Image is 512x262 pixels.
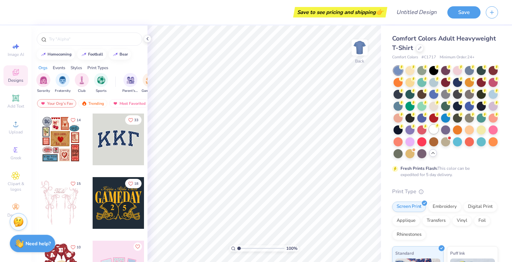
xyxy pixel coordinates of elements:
[392,216,420,226] div: Applique
[75,73,89,94] button: filter button
[355,58,364,64] div: Back
[55,88,71,94] span: Fraternity
[122,73,138,94] button: filter button
[142,73,158,94] button: filter button
[120,52,128,56] div: bear
[77,182,81,185] span: 15
[122,88,138,94] span: Parent's Weekend
[7,103,24,109] span: Add Text
[67,115,84,125] button: Like
[474,216,490,226] div: Foil
[75,73,89,94] div: filter for Club
[81,101,87,106] img: trending.gif
[109,49,131,60] button: bear
[421,54,436,60] span: # C1717
[7,212,24,218] span: Decorate
[122,73,138,94] div: filter for Parent's Weekend
[8,52,24,57] span: Image AI
[295,7,385,17] div: Save to see pricing and shipping
[36,73,50,94] button: filter button
[452,216,472,226] div: Vinyl
[113,101,118,106] img: most_fav.gif
[48,36,138,43] input: Try "Alpha"
[391,5,442,19] input: Untitled Design
[55,73,71,94] div: filter for Fraternity
[440,54,475,60] span: Minimum Order: 24 +
[48,52,72,56] div: homecoming
[428,202,461,212] div: Embroidery
[463,202,497,212] div: Digital Print
[395,249,414,257] span: Standard
[59,76,66,84] img: Fraternity Image
[392,54,418,60] span: Comfort Colors
[3,181,28,192] span: Clipart & logos
[401,165,486,178] div: This color can be expedited for 5 day delivery.
[142,88,158,94] span: Game Day
[40,101,46,106] img: most_fav.gif
[125,115,142,125] button: Like
[77,49,106,60] button: football
[134,182,138,185] span: 18
[109,99,149,108] div: Most Favorited
[36,73,50,94] div: filter for Sorority
[77,118,81,122] span: 14
[38,65,48,71] div: Orgs
[94,73,108,94] button: filter button
[142,73,158,94] div: filter for Game Day
[376,8,383,16] span: 👉
[392,34,496,52] span: Comfort Colors Adult Heavyweight T-Shirt
[81,52,87,57] img: trend_line.gif
[450,249,465,257] span: Puff Ink
[55,73,71,94] button: filter button
[353,41,367,54] img: Back
[67,179,84,188] button: Like
[53,65,65,71] div: Events
[78,99,107,108] div: Trending
[8,78,23,83] span: Designs
[134,242,142,251] button: Like
[9,129,23,135] span: Upload
[78,76,86,84] img: Club Image
[127,76,135,84] img: Parent's Weekend Image
[37,49,75,60] button: homecoming
[88,52,103,56] div: football
[87,65,108,71] div: Print Types
[392,202,426,212] div: Screen Print
[10,155,21,161] span: Greek
[37,99,76,108] div: Your Org's Fav
[286,245,297,252] span: 100 %
[67,242,84,252] button: Like
[392,188,498,196] div: Print Type
[447,6,481,19] button: Save
[113,52,118,57] img: trend_line.gif
[94,73,108,94] div: filter for Sports
[401,166,438,171] strong: Fresh Prints Flash:
[39,76,48,84] img: Sorority Image
[41,52,46,57] img: trend_line.gif
[146,76,154,84] img: Game Day Image
[77,246,81,249] span: 10
[134,118,138,122] span: 33
[37,88,50,94] span: Sorority
[26,240,51,247] strong: Need help?
[125,179,142,188] button: Like
[96,88,107,94] span: Sports
[71,65,82,71] div: Styles
[422,216,450,226] div: Transfers
[78,88,86,94] span: Club
[392,230,426,240] div: Rhinestones
[97,76,105,84] img: Sports Image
